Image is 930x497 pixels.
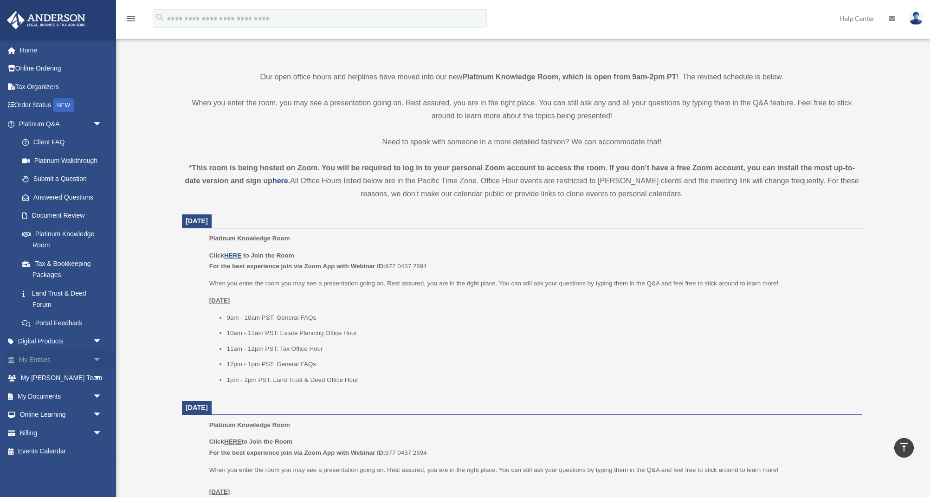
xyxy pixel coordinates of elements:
[93,332,111,351] span: arrow_drop_down
[224,252,241,259] a: HERE
[226,359,855,370] li: 12pm - 1pm PST: General FAQs
[209,488,230,495] u: [DATE]
[125,16,136,24] a: menu
[93,350,111,369] span: arrow_drop_down
[894,438,914,458] a: vertical_align_top
[209,449,385,456] b: For the best experience join via Zoom App with Webinar ID:
[182,136,862,148] p: Need to speak with someone in a more detailed fashion? We can accommodate that!
[209,235,290,242] span: Platinum Knowledge Room
[6,59,116,78] a: Online Ordering
[93,406,111,425] span: arrow_drop_down
[13,225,111,254] a: Platinum Knowledge Room
[209,297,230,304] u: [DATE]
[226,343,855,355] li: 11am - 12pm PST: Tax Office Hour
[272,177,288,185] a: here
[209,252,243,259] b: Click
[182,161,862,200] div: All Office Hours listed below are in the Pacific Time Zone. Office Hour events are restricted to ...
[209,438,292,445] b: Click to Join the Room
[93,424,111,443] span: arrow_drop_down
[13,254,116,284] a: Tax & Bookkeeping Packages
[6,442,116,461] a: Events Calendar
[226,312,855,323] li: 9am - 10am PST: General FAQs
[13,170,116,188] a: Submit a Question
[155,13,165,23] i: search
[93,115,111,134] span: arrow_drop_down
[182,97,862,123] p: When you enter the room, you may see a presentation going on. Rest assured, you are in the right ...
[13,284,116,314] a: Land Trust & Deed Forum
[6,96,116,115] a: Order StatusNEW
[209,436,855,458] p: 977 0437 2694
[6,387,116,406] a: My Documentsarrow_drop_down
[6,369,116,387] a: My [PERSON_NAME] Teamarrow_drop_down
[13,151,116,170] a: Platinum Walkthrough
[186,217,208,225] span: [DATE]
[898,442,910,453] i: vertical_align_top
[13,188,116,207] a: Answered Questions
[226,328,855,339] li: 10am - 11am PST: Estate Planning Office Hour
[4,11,88,29] img: Anderson Advisors Platinum Portal
[909,12,923,25] img: User Pic
[462,73,676,81] strong: Platinum Knowledge Room, which is open from 9am-2pm PT
[226,374,855,386] li: 1pm - 2pm PST: Land Trust & Deed Office Hour
[6,406,116,424] a: Online Learningarrow_drop_down
[186,404,208,411] span: [DATE]
[209,250,855,272] p: 977 0437 2694
[13,314,116,332] a: Portal Feedback
[209,278,855,289] p: When you enter the room you may see a presentation going on. Rest assured, you are in the right p...
[125,13,136,24] i: menu
[13,207,116,225] a: Document Review
[243,252,294,259] b: to Join the Room
[6,350,116,369] a: My Entitiesarrow_drop_down
[93,387,111,406] span: arrow_drop_down
[209,421,290,428] span: Platinum Knowledge Room
[209,263,385,270] b: For the best experience join via Zoom App with Webinar ID:
[6,77,116,96] a: Tax Organizers
[6,41,116,59] a: Home
[13,133,116,152] a: Client FAQ
[224,438,241,445] u: HERE
[6,424,116,442] a: Billingarrow_drop_down
[6,332,116,351] a: Digital Productsarrow_drop_down
[53,98,74,112] div: NEW
[185,164,855,185] strong: *This room is being hosted on Zoom. You will be required to log in to your personal Zoom account ...
[182,71,862,84] p: Our open office hours and helplines have moved into our new ! The revised schedule is below.
[93,369,111,388] span: arrow_drop_down
[6,115,116,133] a: Platinum Q&Aarrow_drop_down
[288,177,290,185] strong: .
